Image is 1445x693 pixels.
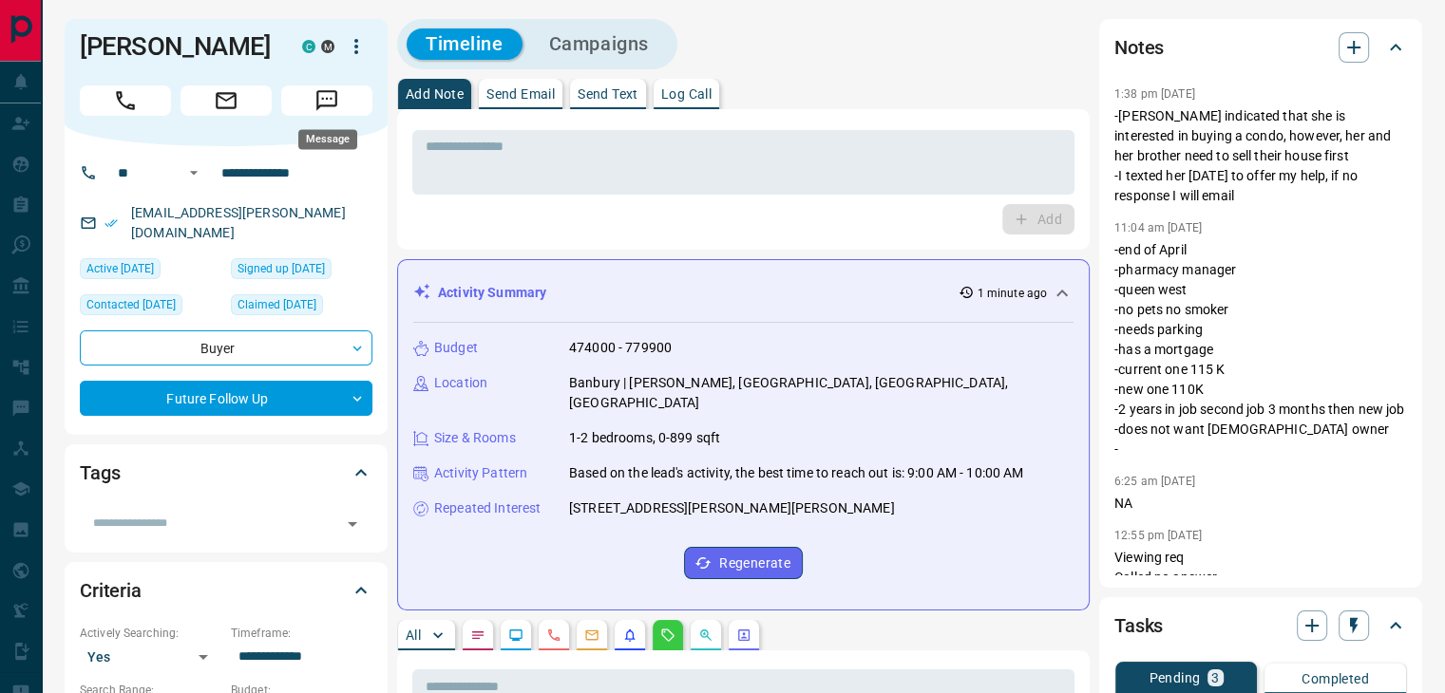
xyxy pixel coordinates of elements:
[1302,672,1369,685] p: Completed
[434,428,516,448] p: Size & Rooms
[105,216,118,230] svg: Email Verified
[470,627,485,643] svg: Notes
[1114,106,1407,206] p: -[PERSON_NAME] indicated that she is interested in buying a condo, however, her and her brother n...
[80,381,372,416] div: Future Follow Up
[1114,548,1407,608] p: Viewing req Called no answer Text sent from cell
[1114,494,1407,514] p: NA
[578,87,638,101] p: Send Text
[546,627,561,643] svg: Calls
[1114,475,1195,488] p: 6:25 am [DATE]
[86,295,176,314] span: Contacted [DATE]
[298,129,357,149] div: Message
[1114,32,1164,63] h2: Notes
[434,463,527,483] p: Activity Pattern
[181,85,272,116] span: Email
[434,373,487,393] p: Location
[1114,603,1407,648] div: Tasks
[622,627,637,643] svg: Listing Alerts
[1114,240,1407,459] p: -end of April -pharmacy manager -queen west -no pets no smoker -needs parking -has a mortgage -cu...
[302,40,315,53] div: condos.ca
[238,295,316,314] span: Claimed [DATE]
[406,87,464,101] p: Add Note
[661,87,712,101] p: Log Call
[569,463,1023,483] p: Based on the lead's activity, the best time to reach out is: 9:00 AM - 10:00 AM
[660,627,675,643] svg: Requests
[80,85,171,116] span: Call
[569,338,672,358] p: 474000 - 779900
[80,294,221,321] div: Sat Aug 16 2025
[406,628,421,642] p: All
[80,330,372,365] div: Buyer
[584,627,599,643] svg: Emails
[1114,529,1202,542] p: 12:55 pm [DATE]
[131,205,346,240] a: [EMAIL_ADDRESS][PERSON_NAME][DOMAIN_NAME]
[569,498,895,518] p: [STREET_ADDRESS][PERSON_NAME][PERSON_NAME]
[1114,87,1195,101] p: 1:38 pm [DATE]
[434,338,478,358] p: Budget
[1211,671,1219,684] p: 3
[413,275,1074,310] div: Activity Summary1 minute ago
[80,458,120,488] h2: Tags
[508,627,523,643] svg: Lead Browsing Activity
[80,625,221,642] p: Actively Searching:
[978,285,1047,302] p: 1 minute ago
[569,373,1074,413] p: Banbury | [PERSON_NAME], [GEOGRAPHIC_DATA], [GEOGRAPHIC_DATA], [GEOGRAPHIC_DATA]
[407,28,523,60] button: Timeline
[80,642,221,672] div: Yes
[339,511,366,537] button: Open
[238,259,325,278] span: Signed up [DATE]
[486,87,555,101] p: Send Email
[182,161,205,184] button: Open
[86,259,154,278] span: Active [DATE]
[569,428,720,448] p: 1-2 bedrooms, 0-899 sqft
[698,627,713,643] svg: Opportunities
[684,547,803,579] button: Regenerate
[80,575,142,606] h2: Criteria
[231,294,372,321] div: Thu Mar 21 2024
[80,450,372,496] div: Tags
[1114,610,1163,641] h2: Tasks
[1114,25,1407,70] div: Notes
[321,40,334,53] div: mrloft.ca
[434,498,541,518] p: Repeated Interest
[231,258,372,285] div: Mon Jan 24 2022
[80,568,372,613] div: Criteria
[1114,221,1202,234] p: 11:04 am [DATE]
[1149,671,1200,684] p: Pending
[80,31,274,62] h1: [PERSON_NAME]
[438,283,546,303] p: Activity Summary
[530,28,668,60] button: Campaigns
[80,258,221,285] div: Sun Aug 17 2025
[281,85,372,116] span: Message
[231,625,372,642] p: Timeframe:
[736,627,751,643] svg: Agent Actions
